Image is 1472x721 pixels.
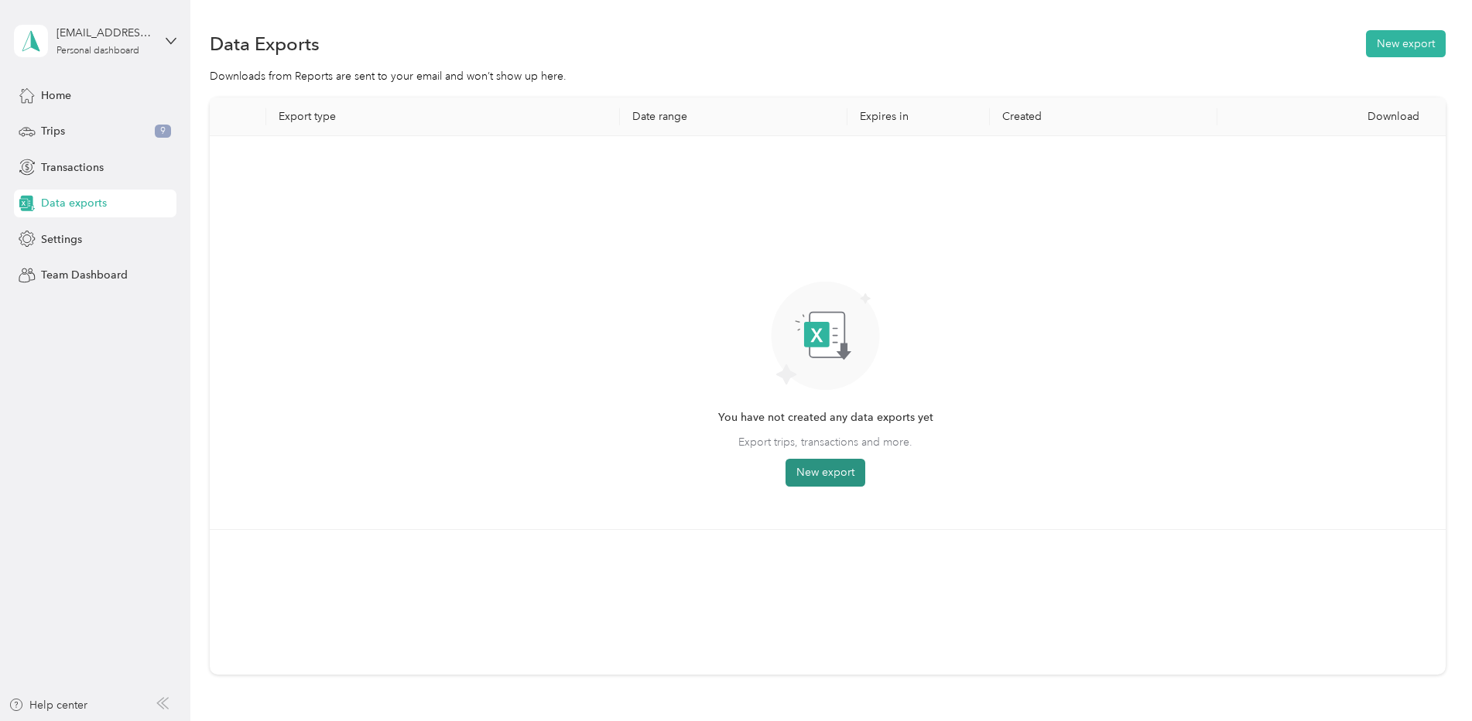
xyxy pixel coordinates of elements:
[41,195,107,211] span: Data exports
[41,123,65,139] span: Trips
[847,97,990,136] th: Expires in
[1385,634,1472,721] iframe: Everlance-gr Chat Button Frame
[56,25,153,41] div: [EMAIL_ADDRESS][DOMAIN_NAME]
[210,68,1446,84] div: Downloads from Reports are sent to your email and won’t show up here.
[738,434,912,450] span: Export trips, transactions and more.
[620,97,847,136] th: Date range
[41,87,71,104] span: Home
[155,125,171,138] span: 9
[990,97,1217,136] th: Created
[1230,110,1433,123] div: Download
[266,97,619,136] th: Export type
[786,459,865,487] button: New export
[1366,30,1446,57] button: New export
[718,409,933,426] span: You have not created any data exports yet
[41,231,82,248] span: Settings
[210,36,320,52] h1: Data Exports
[9,697,87,713] button: Help center
[41,267,128,283] span: Team Dashboard
[41,159,104,176] span: Transactions
[56,46,139,56] div: Personal dashboard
